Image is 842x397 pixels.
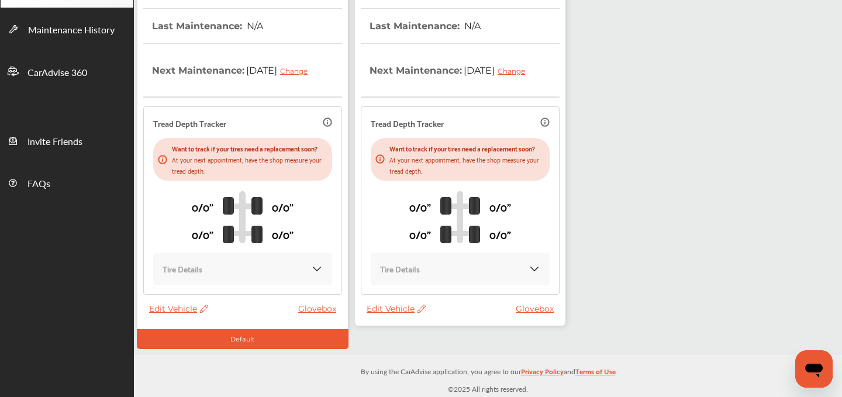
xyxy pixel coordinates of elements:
span: FAQs [27,177,50,192]
th: Last Maintenance : [370,9,481,43]
a: Terms of Use [575,365,616,383]
img: KOKaJQAAAABJRU5ErkJggg== [311,263,323,275]
p: 0/0" [409,225,431,243]
p: 0/0" [192,225,213,243]
span: [DATE] [462,56,534,85]
p: 0/0" [409,198,431,216]
span: N/A [245,20,263,32]
span: Invite Friends [27,134,82,150]
div: Change [280,67,313,75]
p: Want to track if your tires need a replacement soon? [389,143,545,154]
p: 0/0" [489,225,511,243]
span: Edit Vehicle [367,303,426,314]
th: Next Maintenance : [370,44,534,96]
img: tire_track_logo.b900bcbc.svg [440,191,480,243]
th: Last Maintenance : [152,9,263,43]
p: Want to track if your tires need a replacement soon? [172,143,327,154]
div: Change [498,67,531,75]
p: Tire Details [380,262,420,275]
span: [DATE] [244,56,316,85]
div: Default [137,329,348,349]
img: KOKaJQAAAABJRU5ErkJggg== [529,263,540,275]
span: N/A [463,20,481,32]
iframe: Button to launch messaging window [795,350,833,388]
span: Maintenance History [28,23,115,38]
p: At your next appointment, have the shop measure your tread depth. [172,154,327,176]
span: CarAdvise 360 [27,65,87,81]
div: © 2025 All rights reserved. [134,355,842,397]
a: Glovebox [516,303,560,314]
p: At your next appointment, have the shop measure your tread depth. [389,154,545,176]
p: Tread Depth Tracker [153,116,226,130]
p: Tread Depth Tracker [371,116,444,130]
span: Edit Vehicle [149,303,208,314]
a: Glovebox [298,303,342,314]
p: 0/0" [489,198,511,216]
p: By using the CarAdvise application, you agree to our and [134,365,842,377]
p: 0/0" [192,198,213,216]
img: tire_track_logo.b900bcbc.svg [223,191,263,243]
p: Tire Details [163,262,202,275]
a: Privacy Policy [521,365,564,383]
p: 0/0" [272,225,294,243]
a: Maintenance History [1,8,133,50]
th: Next Maintenance : [152,44,316,96]
p: 0/0" [272,198,294,216]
